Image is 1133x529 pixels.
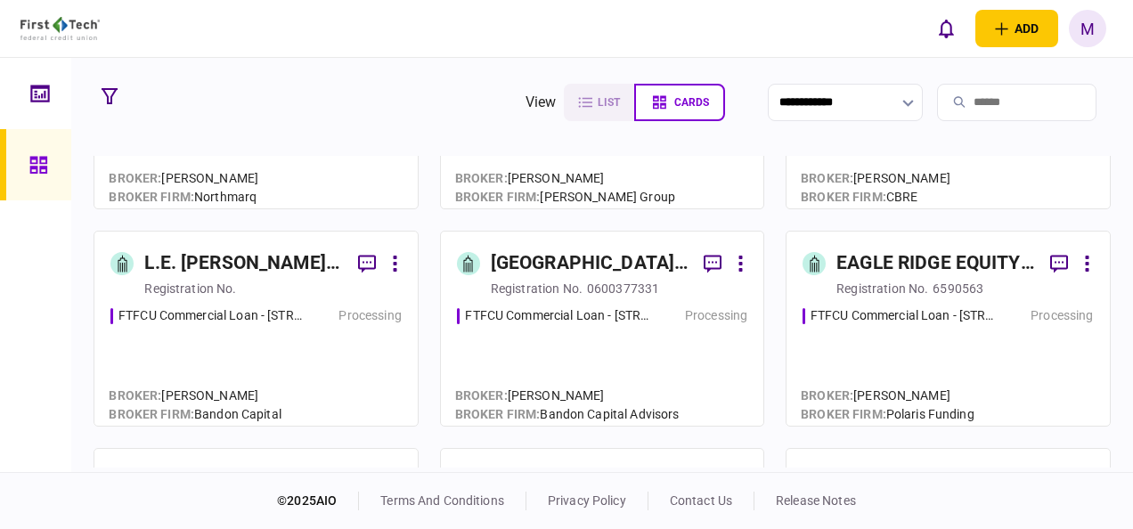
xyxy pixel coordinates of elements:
[1069,10,1106,47] button: M
[786,231,1110,427] a: EAGLE RIDGE EQUITY LLCregistration no.6590563FTFCU Commercial Loan - 26095 Kestrel Dr Evan Mills ...
[277,492,359,510] div: © 2025 AIO
[380,493,504,508] a: terms and conditions
[338,306,401,325] div: Processing
[927,10,965,47] button: open notifications list
[801,169,950,188] div: [PERSON_NAME]
[109,405,281,424] div: Bandon Capital
[587,280,659,297] div: 0600377331
[455,190,541,204] span: broker firm :
[801,188,950,207] div: CBRE
[933,280,983,297] div: 6590563
[491,467,634,495] div: HUNDRED 8, LLC
[776,493,856,508] a: release notes
[836,467,1035,495] div: Oxford Pointe Partners Ltd.
[801,190,886,204] span: broker firm :
[455,407,541,421] span: broker firm :
[491,280,583,297] div: registration no.
[94,231,418,427] a: L.E. [PERSON_NAME] Properties Inc.registration no.FTFCU Commercial Loan - 25590 Avenue StaffordPr...
[491,249,689,278] div: [GEOGRAPHIC_DATA] PASSAIC, LLC
[144,249,343,278] div: L.E. [PERSON_NAME] Properties Inc.
[455,388,508,403] span: Broker :
[811,306,998,325] div: FTFCU Commercial Loan - 26095 Kestrel Dr Evan Mills NY
[109,171,161,185] span: Broker :
[801,405,974,424] div: Polaris Funding
[598,96,620,109] span: list
[455,387,680,405] div: [PERSON_NAME]
[564,84,634,121] button: list
[20,17,100,40] img: client company logo
[975,10,1058,47] button: open adding identity options
[455,171,508,185] span: Broker :
[118,306,306,325] div: FTFCU Commercial Loan - 25590 Avenue Stafford
[109,190,194,204] span: broker firm :
[109,188,258,207] div: Northmarq
[455,169,675,188] div: [PERSON_NAME]
[144,280,236,297] div: registration no.
[526,92,557,113] div: view
[440,231,764,427] a: [GEOGRAPHIC_DATA] PASSAIC, LLCregistration no.0600377331FTFCU Commercial Loan - 325 Main Street L...
[801,407,886,421] span: broker firm :
[836,249,1035,278] div: EAGLE RIDGE EQUITY LLC
[836,280,928,297] div: registration no.
[801,388,853,403] span: Broker :
[109,387,281,405] div: [PERSON_NAME]
[144,467,343,495] div: EL MOLINO MOBILE HOME PARK, LLC
[455,405,680,424] div: Bandon Capital Advisors
[548,493,626,508] a: privacy policy
[670,493,732,508] a: contact us
[634,84,725,121] button: cards
[801,171,853,185] span: Broker :
[801,387,974,405] div: [PERSON_NAME]
[455,188,675,207] div: [PERSON_NAME] Group
[685,306,747,325] div: Processing
[1031,306,1093,325] div: Processing
[674,96,709,109] span: cards
[109,169,258,188] div: [PERSON_NAME]
[109,407,194,421] span: broker firm :
[465,306,651,325] div: FTFCU Commercial Loan - 325 Main Street Little Ferry NJ
[109,388,161,403] span: Broker :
